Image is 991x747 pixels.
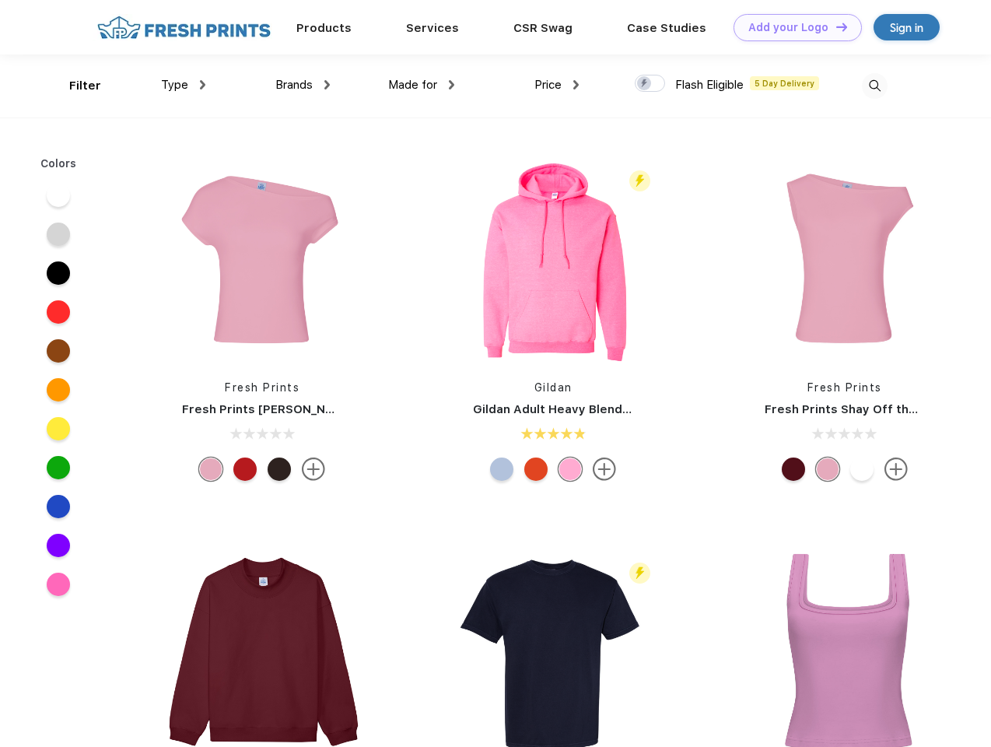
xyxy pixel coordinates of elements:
[388,78,437,92] span: Made for
[233,458,257,481] div: Crimson
[161,78,188,92] span: Type
[750,76,819,90] span: 5 Day Delivery
[559,458,582,481] div: Safety Pink
[874,14,940,40] a: Sign in
[275,78,313,92] span: Brands
[884,458,908,481] img: more.svg
[324,80,330,89] img: dropdown.png
[629,170,650,191] img: flash_active_toggle.svg
[490,458,513,481] div: Light Blue
[741,157,948,364] img: func=resize&h=266
[450,157,657,364] img: func=resize&h=266
[534,78,562,92] span: Price
[573,80,579,89] img: dropdown.png
[836,23,847,31] img: DT
[629,563,650,584] img: flash_active_toggle.svg
[513,21,573,35] a: CSR Swag
[69,77,101,95] div: Filter
[524,458,548,481] div: Orange
[29,156,89,172] div: Colors
[850,458,874,481] div: White
[675,78,744,92] span: Flash Eligible
[225,381,299,394] a: Fresh Prints
[182,402,485,416] a: Fresh Prints [PERSON_NAME] Off the Shoulder Top
[807,381,882,394] a: Fresh Prints
[93,14,275,41] img: fo%20logo%202.webp
[268,458,291,481] div: Brown
[199,458,222,481] div: Light Pink
[302,458,325,481] img: more.svg
[890,19,923,37] div: Sign in
[406,21,459,35] a: Services
[296,21,352,35] a: Products
[534,381,573,394] a: Gildan
[816,458,839,481] div: Light Pink
[159,157,366,364] img: func=resize&h=266
[862,73,888,99] img: desktop_search.svg
[782,458,805,481] div: Burgundy
[200,80,205,89] img: dropdown.png
[593,458,616,481] img: more.svg
[473,402,813,416] a: Gildan Adult Heavy Blend 8 Oz. 50/50 Hooded Sweatshirt
[748,21,828,34] div: Add your Logo
[449,80,454,89] img: dropdown.png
